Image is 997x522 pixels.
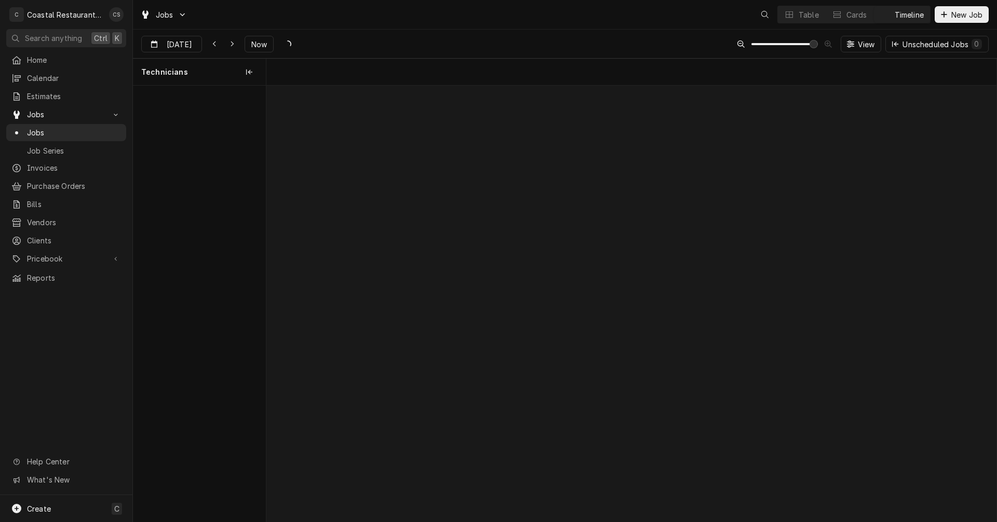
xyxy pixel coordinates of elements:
a: Vendors [6,214,126,231]
button: Open search [757,6,773,23]
a: Bills [6,196,126,213]
a: Go to Help Center [6,453,126,470]
span: Jobs [156,9,173,20]
a: Jobs [6,124,126,141]
a: Invoices [6,159,126,176]
button: View [841,36,882,52]
span: New Job [949,9,985,20]
span: Now [249,39,269,50]
span: Jobs [27,109,105,120]
span: View [856,39,877,50]
div: Coastal Restaurant Repair [27,9,103,20]
div: Table [799,9,819,20]
a: Clients [6,232,126,249]
span: Ctrl [94,33,107,44]
button: Search anythingCtrlK [6,29,126,47]
span: C [114,503,119,514]
span: Vendors [27,217,121,228]
a: Estimates [6,88,126,105]
span: Create [27,504,51,513]
a: Go to What's New [6,471,126,488]
a: Go to Pricebook [6,250,126,267]
span: Technicians [141,67,188,77]
span: Bills [27,199,121,210]
span: Job Series [27,145,121,156]
div: CS [109,7,124,22]
span: K [115,33,119,44]
button: New Job [935,6,989,23]
span: Help Center [27,456,120,467]
div: normal [266,86,996,514]
span: Search anything [25,33,82,44]
span: Invoices [27,162,121,173]
span: Estimates [27,91,121,102]
a: Go to Jobs [6,106,126,123]
span: Reports [27,272,121,283]
button: [DATE] [141,36,202,52]
span: Jobs [27,127,121,138]
span: What's New [27,474,120,485]
div: Chris Sockriter's Avatar [109,7,124,22]
div: Technicians column. SPACE for context menu [133,59,266,86]
span: Home [27,54,121,65]
div: Unscheduled Jobs [902,39,982,50]
div: Timeline [895,9,924,20]
a: Calendar [6,70,126,87]
span: Purchase Orders [27,181,121,191]
div: 0 [974,38,980,49]
span: Pricebook [27,253,105,264]
div: left [133,86,266,514]
span: Calendar [27,73,121,84]
a: Job Series [6,142,126,159]
div: Cards [846,9,867,20]
a: Reports [6,269,126,286]
button: Now [245,36,274,52]
a: Home [6,51,126,68]
a: Go to Jobs [136,6,191,23]
span: Clients [27,235,121,246]
a: Purchase Orders [6,177,126,195]
div: C [9,7,24,22]
button: Unscheduled Jobs0 [885,36,989,52]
